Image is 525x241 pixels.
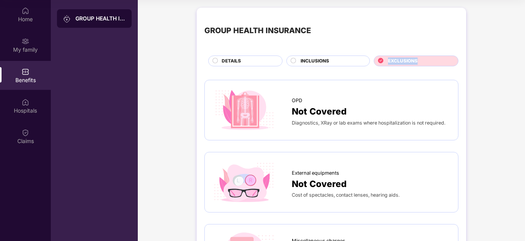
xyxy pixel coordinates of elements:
span: Not Covered [292,177,347,191]
img: svg+xml;base64,PHN2ZyBpZD0iQmVuZWZpdHMiIHhtbG5zPSJodHRwOi8vd3d3LnczLm9yZy8yMDAwL3N2ZyIgd2lkdGg9Ij... [22,68,29,76]
img: svg+xml;base64,PHN2ZyBpZD0iSG9zcGl0YWxzIiB4bWxucz0iaHR0cDovL3d3dy53My5vcmcvMjAwMC9zdmciIHdpZHRoPS... [22,98,29,106]
span: EXCLUSIONS [388,57,418,65]
img: svg+xml;base64,PHN2ZyB3aWR0aD0iMjAiIGhlaWdodD0iMjAiIHZpZXdCb3g9IjAgMCAyMCAyMCIgZmlsbD0ibm9uZSIgeG... [22,37,29,45]
span: Diagnostics, XRay or lab exams where hospitalization is not required. [292,120,445,126]
div: GROUP HEALTH INSURANCE [75,15,125,22]
img: svg+xml;base64,PHN2ZyBpZD0iSG9tZSIgeG1sbnM9Imh0dHA6Ly93d3cudzMub3JnLzIwMDAvc3ZnIiB3aWR0aD0iMjAiIG... [22,7,29,15]
img: icon [212,160,276,204]
img: svg+xml;base64,PHN2ZyBpZD0iQ2xhaW0iIHhtbG5zPSJodHRwOi8vd3d3LnczLm9yZy8yMDAwL3N2ZyIgd2lkdGg9IjIwIi... [22,129,29,137]
span: External equipments [292,169,339,177]
span: OPD [292,97,302,104]
span: INCLUSIONS [301,57,329,65]
span: Cost of spectacles, contact lenses, hearing aids. [292,192,400,198]
img: svg+xml;base64,PHN2ZyB3aWR0aD0iMjAiIGhlaWdodD0iMjAiIHZpZXdCb3g9IjAgMCAyMCAyMCIgZmlsbD0ibm9uZSIgeG... [63,15,71,23]
span: DETAILS [222,57,241,65]
div: GROUP HEALTH INSURANCE [204,25,311,37]
img: icon [212,88,276,132]
span: Not Covered [292,104,347,118]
